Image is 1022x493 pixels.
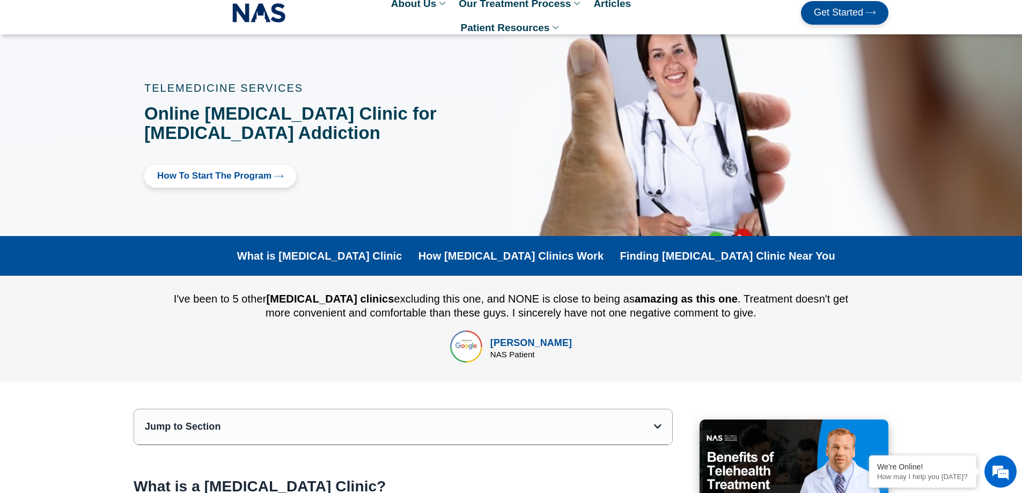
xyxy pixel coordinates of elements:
div: Chat with us now [72,56,196,70]
a: How to Start the program [144,165,296,188]
b: amazing as this one [635,293,738,305]
img: top rated online suboxone treatment for opioid addiction treatment in tennessee and texas [450,330,482,363]
a: Patient Resources [455,16,567,40]
b: [MEDICAL_DATA] clinics [266,293,394,305]
div: Minimize live chat window [176,5,202,31]
a: Get Started [801,1,888,25]
textarea: Type your message and hit 'Enter' [5,293,204,330]
p: How may I help you today? [877,473,968,481]
a: How [MEDICAL_DATA] Clinics Work [418,249,604,262]
span: Get Started [814,8,863,18]
p: TELEMEDICINE SERVICES [144,83,479,93]
span: How to Start the program [157,171,271,181]
div: We're Online! [877,462,968,471]
div: [PERSON_NAME] [490,336,572,350]
div: NAS Patient [490,350,572,358]
a: What is [MEDICAL_DATA] Clinic [237,249,402,262]
div: Navigation go back [12,55,28,71]
div: I've been to 5 other excluding this one, and NONE is close to being as . Treatment doesn't get mo... [171,292,851,320]
div: Jump to Section [145,420,654,433]
a: Finding [MEDICAL_DATA] Clinic Near You [620,249,835,262]
h1: Online [MEDICAL_DATA] Clinic for [MEDICAL_DATA] Addiction [144,104,479,143]
div: Open table of contents [654,422,661,431]
span: We're online! [62,135,148,244]
img: NAS_email_signature-removebg-preview.png [232,1,286,25]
